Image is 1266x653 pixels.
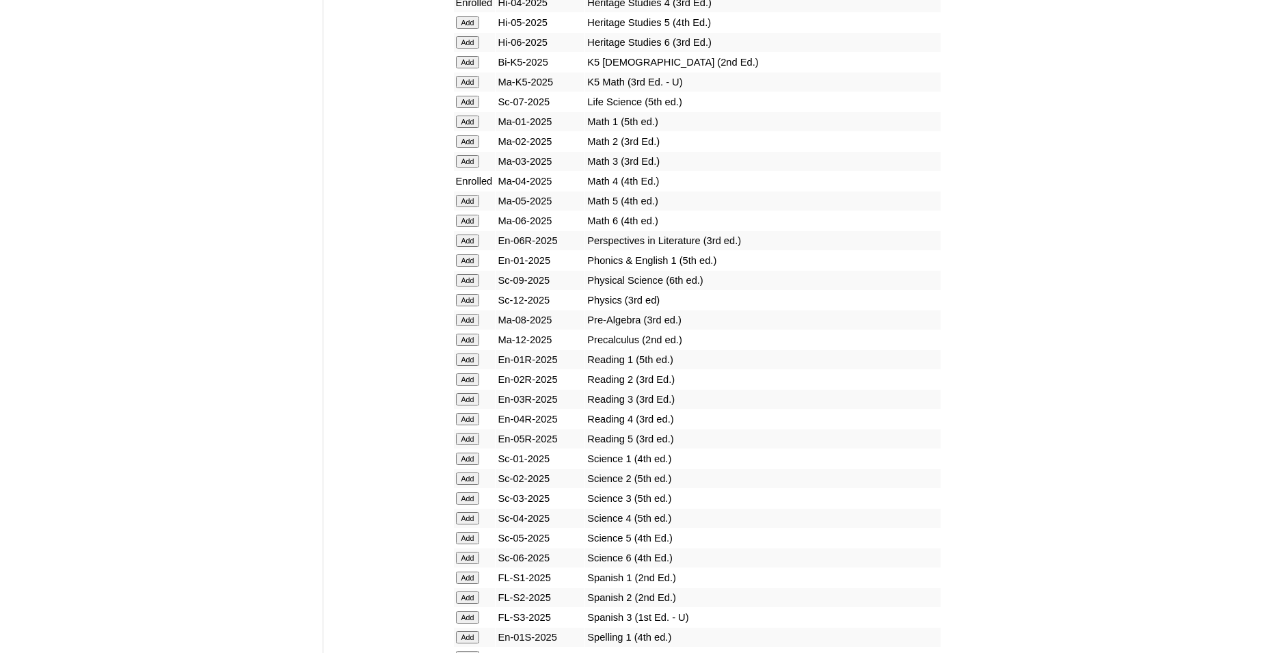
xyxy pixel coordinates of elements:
td: Math 5 (4th ed.) [585,191,941,211]
td: Sc-02-2025 [496,469,584,488]
td: Spanish 3 (1st Ed. - U) [585,608,941,627]
td: Ma-K5-2025 [496,72,584,92]
input: Add [456,354,480,366]
td: Ma-08-2025 [496,310,584,330]
td: Ma-06-2025 [496,211,584,230]
td: Phonics & English 1 (5th ed.) [585,251,941,270]
input: Add [456,512,480,524]
td: Ma-03-2025 [496,152,584,171]
input: Add [456,314,480,326]
td: Sc-06-2025 [496,548,584,568]
input: Add [456,195,480,207]
td: En-01S-2025 [496,628,584,647]
td: Sc-09-2025 [496,271,584,290]
td: Life Science (5th ed.) [585,92,941,111]
td: Science 2 (5th ed.) [585,469,941,488]
td: Math 4 (4th Ed.) [585,172,941,191]
td: Bi-K5-2025 [496,53,584,72]
td: Pre-Algebra (3rd ed.) [585,310,941,330]
td: Sc-03-2025 [496,489,584,508]
input: Add [456,532,480,544]
td: Reading 3 (3rd Ed.) [585,390,941,409]
td: Science 5 (4th Ed.) [585,529,941,548]
td: Science 6 (4th Ed.) [585,548,941,568]
input: Add [456,393,480,405]
td: Science 1 (4th ed.) [585,449,941,468]
input: Add [456,433,480,445]
td: Spanish 1 (2nd Ed.) [585,568,941,587]
input: Add [456,294,480,306]
td: Ma-05-2025 [496,191,584,211]
input: Add [456,631,480,643]
td: Ma-04-2025 [496,172,584,191]
td: Science 4 (5th ed.) [585,509,941,528]
td: Sc-12-2025 [496,291,584,310]
td: En-05R-2025 [496,429,584,449]
td: En-01-2025 [496,251,584,270]
td: K5 [DEMOGRAPHIC_DATA] (2nd Ed.) [585,53,941,72]
td: Heritage Studies 6 (3rd Ed.) [585,33,941,52]
td: K5 Math (3rd Ed. - U) [585,72,941,92]
td: Sc-07-2025 [496,92,584,111]
td: En-02R-2025 [496,370,584,389]
td: Physical Science (6th ed.) [585,271,941,290]
input: Add [456,453,480,465]
td: Math 3 (3rd Ed.) [585,152,941,171]
td: En-03R-2025 [496,390,584,409]
input: Add [456,235,480,247]
td: Hi-05-2025 [496,13,584,32]
input: Add [456,36,480,49]
td: Reading 5 (3rd ed.) [585,429,941,449]
input: Add [456,254,480,267]
td: Hi-06-2025 [496,33,584,52]
input: Add [456,492,480,505]
input: Add [456,572,480,584]
td: Ma-01-2025 [496,112,584,131]
input: Add [456,16,480,29]
input: Add [456,215,480,227]
td: Reading 2 (3rd Ed.) [585,370,941,389]
input: Add [456,135,480,148]
td: Perspectives in Literature (3rd ed.) [585,231,941,250]
input: Add [456,76,480,88]
input: Add [456,552,480,564]
td: FL-S1-2025 [496,568,584,587]
input: Add [456,591,480,604]
input: Add [456,155,480,168]
td: Science 3 (5th ed.) [585,489,941,508]
td: FL-S3-2025 [496,608,584,627]
td: Sc-01-2025 [496,449,584,468]
input: Add [456,56,480,68]
td: En-04R-2025 [496,410,584,429]
input: Add [456,96,480,108]
td: Spelling 1 (4th ed.) [585,628,941,647]
input: Add [456,274,480,286]
td: Sc-04-2025 [496,509,584,528]
input: Add [456,116,480,128]
td: Spanish 2 (2nd Ed.) [585,588,941,607]
td: Physics (3rd ed) [585,291,941,310]
input: Add [456,373,480,386]
td: En-06R-2025 [496,231,584,250]
td: Sc-05-2025 [496,529,584,548]
input: Add [456,472,480,485]
td: Math 1 (5th ed.) [585,112,941,131]
td: Precalculus (2nd ed.) [585,330,941,349]
td: En-01R-2025 [496,350,584,369]
td: Ma-12-2025 [496,330,584,349]
td: FL-S2-2025 [496,588,584,607]
td: Math 2 (3rd Ed.) [585,132,941,151]
input: Add [456,611,480,624]
td: Math 6 (4th ed.) [585,211,941,230]
td: Reading 4 (3rd ed.) [585,410,941,429]
td: Reading 1 (5th ed.) [585,350,941,369]
td: Enrolled [454,172,496,191]
td: Heritage Studies 5 (4th Ed.) [585,13,941,32]
td: Ma-02-2025 [496,132,584,151]
input: Add [456,413,480,425]
input: Add [456,334,480,346]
